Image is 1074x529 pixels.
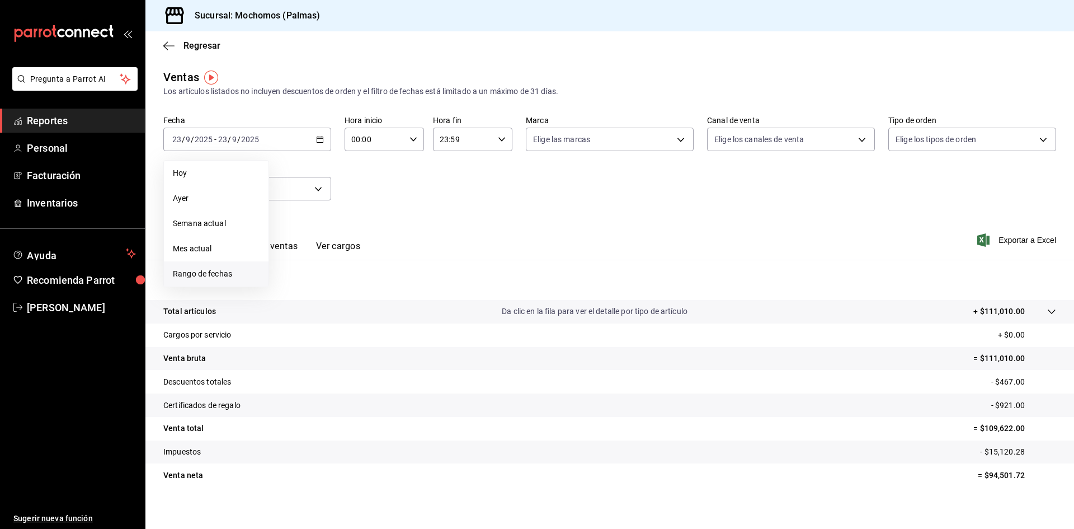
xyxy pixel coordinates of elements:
p: = $109,622.00 [973,423,1056,434]
p: = $111,010.00 [973,353,1056,364]
p: - $921.00 [991,400,1056,411]
a: Pregunta a Parrot AI [8,81,138,93]
p: Da clic en la fila para ver el detalle por tipo de artículo [502,306,687,317]
label: Canal de venta [707,116,875,124]
p: + $0.00 [998,329,1056,341]
span: Elige los canales de venta [714,134,804,145]
button: open_drawer_menu [123,29,132,38]
div: navigation tabs [181,241,360,260]
label: Hora fin [433,116,512,124]
label: Marca [526,116,694,124]
p: Impuestos [163,446,201,458]
span: / [182,135,185,144]
label: Hora inicio [345,116,424,124]
span: Personal [27,141,136,156]
input: ---- [241,135,260,144]
span: [PERSON_NAME] [27,300,136,315]
span: - [214,135,216,144]
span: / [228,135,231,144]
label: Tipo de orden [888,116,1056,124]
span: Pregunta a Parrot AI [30,73,120,85]
h3: Sucursal: Mochomos (Palmas) [186,9,321,22]
input: -- [172,135,182,144]
img: Tooltip marker [204,71,218,85]
input: ---- [194,135,213,144]
p: Descuentos totales [163,376,231,388]
p: Venta bruta [163,353,206,364]
p: - $467.00 [991,376,1056,388]
div: Ventas [163,69,199,86]
span: Ayer [173,193,260,204]
p: = $94,501.72 [978,470,1056,481]
span: Inventarios [27,195,136,210]
p: Resumen [163,273,1056,287]
button: Pregunta a Parrot AI [12,67,138,91]
span: / [237,135,241,144]
span: Mes actual [173,243,260,255]
button: Ver cargos [316,241,361,260]
input: -- [185,135,191,144]
label: Fecha [163,116,331,124]
p: + $111,010.00 [973,306,1025,317]
p: Certificados de regalo [163,400,241,411]
div: Los artículos listados no incluyen descuentos de orden y el filtro de fechas está limitado a un m... [163,86,1056,97]
p: Venta total [163,423,204,434]
button: Regresar [163,40,220,51]
span: Rango de fechas [173,268,260,280]
span: / [191,135,194,144]
span: Semana actual [173,218,260,230]
button: Ver ventas [254,241,298,260]
span: Sugerir nueva función [13,513,136,525]
p: - $15,120.28 [980,446,1056,458]
span: Elige los tipos de orden [896,134,976,145]
button: Exportar a Excel [979,233,1056,247]
input: -- [232,135,237,144]
span: Hoy [173,167,260,179]
span: Reportes [27,113,136,128]
span: Ayuda [27,247,121,260]
p: Venta neta [163,470,203,481]
p: Total artículos [163,306,216,317]
span: Recomienda Parrot [27,273,136,288]
span: Elige las marcas [533,134,590,145]
input: -- [218,135,228,144]
span: Regresar [183,40,220,51]
p: Cargos por servicio [163,329,232,341]
span: Facturación [27,168,136,183]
